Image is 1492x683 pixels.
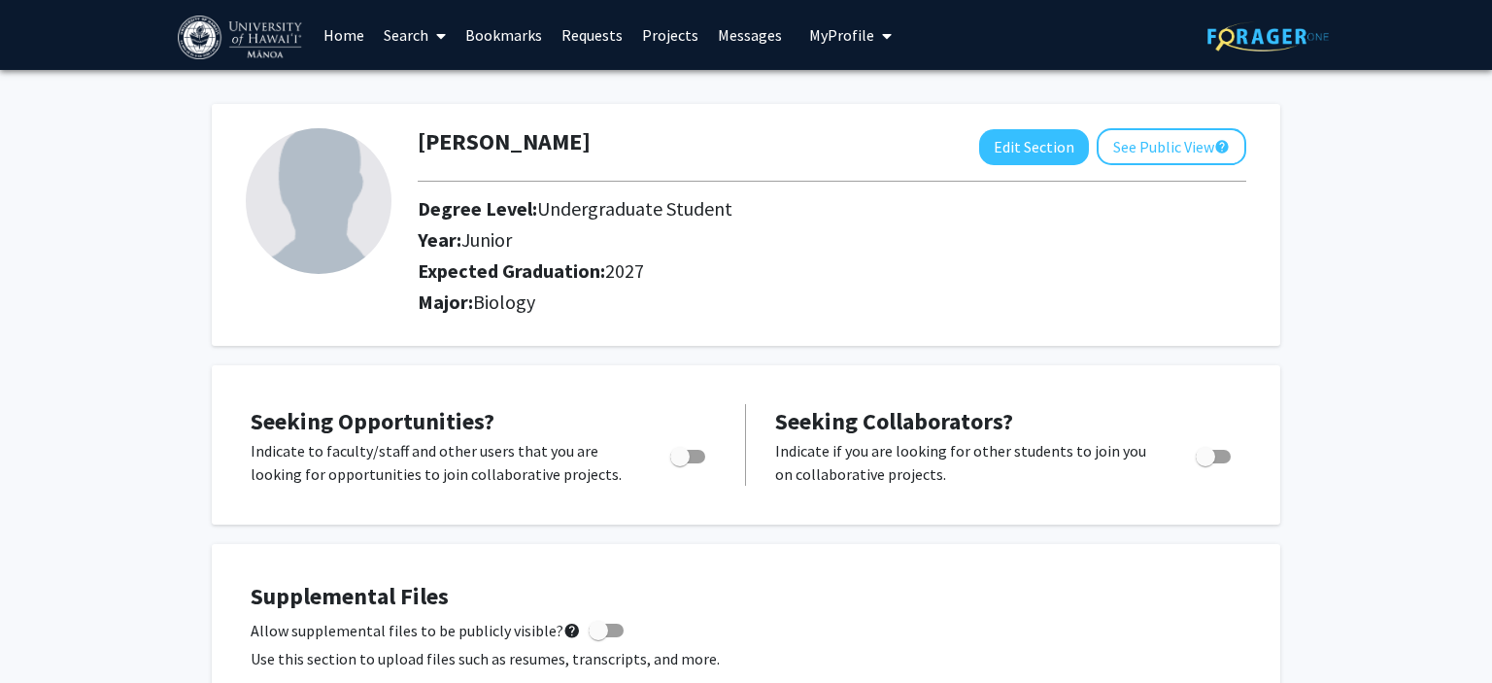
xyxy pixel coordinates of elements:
[1207,21,1329,51] img: ForagerOne Logo
[775,406,1013,436] span: Seeking Collaborators?
[563,619,581,642] mat-icon: help
[418,228,1111,252] h2: Year:
[456,1,552,69] a: Bookmarks
[1188,439,1241,468] div: Toggle
[246,128,391,274] img: Profile Picture
[461,227,512,252] span: Junior
[15,596,83,668] iframe: Chat
[251,583,1241,611] h4: Supplemental Files
[178,16,306,59] img: University of Hawaiʻi at Mānoa Logo
[374,1,456,69] a: Search
[537,196,732,221] span: Undergraduate Student
[251,647,1241,670] p: Use this section to upload files such as resumes, transcripts, and more.
[418,290,1246,314] h2: Major:
[251,406,494,436] span: Seeking Opportunities?
[1097,128,1246,165] button: See Public View
[979,129,1089,165] button: Edit Section
[473,290,535,314] span: Biology
[552,1,632,69] a: Requests
[418,128,591,156] h1: [PERSON_NAME]
[708,1,792,69] a: Messages
[314,1,374,69] a: Home
[605,258,644,283] span: 2027
[662,439,716,468] div: Toggle
[251,619,581,642] span: Allow supplemental files to be publicly visible?
[1214,135,1230,158] mat-icon: help
[418,197,1111,221] h2: Degree Level:
[632,1,708,69] a: Projects
[775,439,1159,486] p: Indicate if you are looking for other students to join you on collaborative projects.
[251,439,633,486] p: Indicate to faculty/staff and other users that you are looking for opportunities to join collabor...
[809,25,874,45] span: My Profile
[418,259,1111,283] h2: Expected Graduation:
